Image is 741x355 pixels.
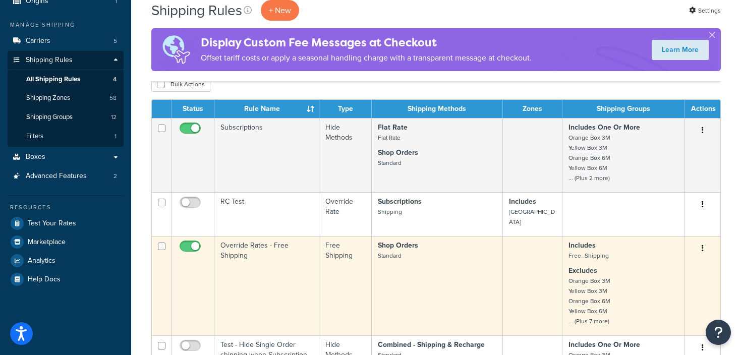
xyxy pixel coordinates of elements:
[378,133,401,142] small: Flat Rate
[568,133,610,183] small: Orange Box 3M Yellow Box 3M Orange Box 6M Yellow Box 6M ... (Plus 2 more)
[28,275,61,284] span: Help Docs
[26,56,73,65] span: Shipping Rules
[28,257,55,265] span: Analytics
[8,252,124,270] a: Analytics
[689,4,721,18] a: Settings
[568,339,640,350] strong: Includes One Or More
[201,34,532,51] h4: Display Custom Fee Messages at Checkout
[568,240,596,251] strong: Includes
[568,276,610,326] small: Orange Box 3M Yellow Box 3M Orange Box 6M Yellow Box 6M ... (Plus 7 more)
[26,75,80,84] span: All Shipping Rules
[26,172,87,181] span: Advanced Features
[706,320,731,345] button: Open Resource Center
[8,127,124,146] a: Filters 1
[28,238,66,247] span: Marketplace
[378,240,418,251] strong: Shop Orders
[568,265,597,276] strong: Excludes
[201,51,532,65] p: Offset tariff costs or apply a seasonal handling charge with a transparent message at checkout.
[8,203,124,212] div: Resources
[319,118,371,192] td: Hide Methods
[214,118,319,192] td: Subscriptions
[378,339,485,350] strong: Combined - Shipping & Recharge
[509,207,555,226] small: [GEOGRAPHIC_DATA]
[8,21,124,29] div: Manage Shipping
[319,100,371,118] th: Type
[568,251,609,260] small: Free_Shipping
[109,94,117,102] span: 58
[115,132,117,141] span: 1
[509,196,536,207] strong: Includes
[568,122,640,133] strong: Includes One Or More
[8,148,124,166] a: Boxes
[26,37,50,45] span: Carriers
[8,89,124,107] a: Shipping Zones 58
[8,51,124,147] li: Shipping Rules
[378,158,402,167] small: Standard
[26,94,70,102] span: Shipping Zones
[214,192,319,236] td: RC Test
[503,100,563,118] th: Zones
[8,214,124,232] a: Test Your Rates
[8,70,124,89] li: All Shipping Rules
[111,113,117,122] span: 12
[652,40,709,60] a: Learn More
[214,100,319,118] th: Rule Name : activate to sort column ascending
[8,32,124,50] a: Carriers 5
[8,270,124,288] a: Help Docs
[8,108,124,127] li: Shipping Groups
[378,122,408,133] strong: Flat Rate
[378,207,402,216] small: Shipping
[319,192,371,236] td: Override Rate
[8,167,124,186] li: Advanced Features
[378,196,422,207] strong: Subscriptions
[8,167,124,186] a: Advanced Features 2
[8,70,124,89] a: All Shipping Rules 4
[151,28,201,71] img: duties-banner-06bc72dcb5fe05cb3f9472aba00be2ae8eb53ab6f0d8bb03d382ba314ac3c341.png
[26,132,43,141] span: Filters
[8,108,124,127] a: Shipping Groups 12
[8,32,124,50] li: Carriers
[151,77,210,92] button: Bulk Actions
[562,100,685,118] th: Shipping Groups
[319,236,371,335] td: Free Shipping
[151,1,242,20] h1: Shipping Rules
[26,153,45,161] span: Boxes
[378,147,418,158] strong: Shop Orders
[685,100,720,118] th: Actions
[113,37,117,45] span: 5
[378,251,402,260] small: Standard
[8,89,124,107] li: Shipping Zones
[8,233,124,251] a: Marketplace
[113,75,117,84] span: 4
[28,219,76,228] span: Test Your Rates
[372,100,503,118] th: Shipping Methods
[8,127,124,146] li: Filters
[113,172,117,181] span: 2
[26,113,73,122] span: Shipping Groups
[214,236,319,335] td: Override Rates - Free Shipping
[172,100,214,118] th: Status
[8,51,124,70] a: Shipping Rules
